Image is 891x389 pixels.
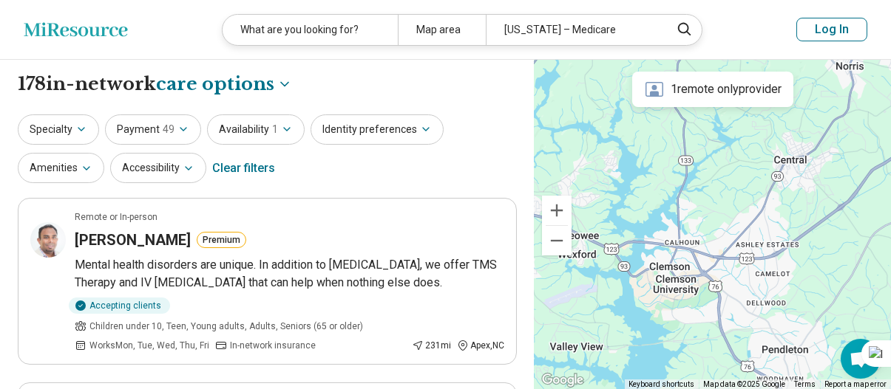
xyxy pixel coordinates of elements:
[207,114,305,145] button: Availability1
[18,114,99,145] button: Specialty
[632,72,793,107] div: 1 remote only provider
[75,230,191,250] h3: [PERSON_NAME]
[89,320,363,333] span: Children under 10, Teen, Young adults, Adults, Seniors (65 or older)
[223,15,398,45] div: What are you looking for?
[105,114,201,145] button: Payment49
[163,122,175,137] span: 49
[796,18,867,41] button: Log In
[542,196,572,225] button: Zoom in
[110,153,206,183] button: Accessibility
[75,210,157,224] p: Remote or In-person
[156,72,274,97] span: care options
[230,339,316,352] span: In-network insurance
[412,339,451,352] div: 231 mi
[69,297,170,314] div: Accepting clients
[703,380,785,388] span: Map data ©2025 Google
[398,15,486,45] div: Map area
[156,72,292,97] button: Care options
[794,380,816,388] a: Terms (opens in new tab)
[272,122,278,137] span: 1
[457,339,504,352] div: Apex , NC
[89,339,209,352] span: Works Mon, Tue, Wed, Thu, Fri
[197,232,246,248] button: Premium
[75,256,504,292] p: Mental health disorders are unique. In addition to [MEDICAL_DATA], we offer TMS Therapy and IV [M...
[486,15,661,45] div: [US_STATE] – Medicare
[542,226,572,255] button: Zoom out
[18,153,104,183] button: Amenities
[824,380,887,388] a: Report a map error
[212,151,275,186] div: Clear filters
[18,72,292,97] h1: 178 in-network
[311,114,444,145] button: Identity preferences
[841,339,881,379] a: Open chat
